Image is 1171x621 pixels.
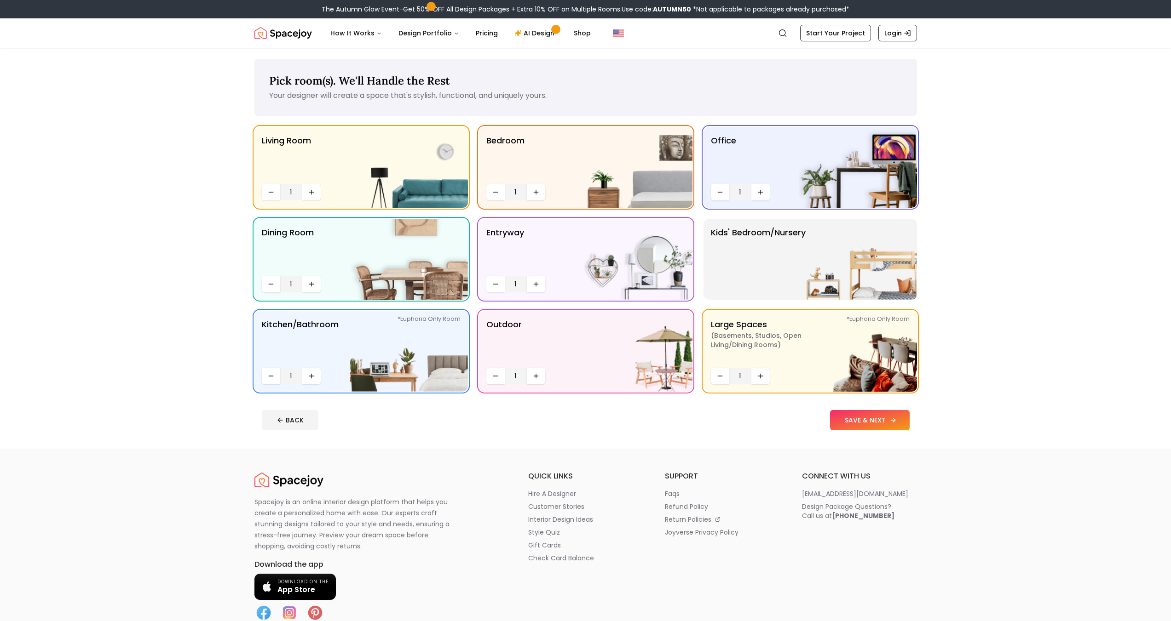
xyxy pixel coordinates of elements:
a: Start Your Project [800,25,871,41]
p: check card balance [528,553,594,563]
img: entryway [575,219,692,300]
p: Kitchen/Bathroom [262,318,339,364]
button: Increase quantity [751,368,770,384]
a: Spacejoy [254,471,323,489]
a: joyverse privacy policy [665,528,780,537]
p: Bedroom [486,134,525,180]
a: Pricing [468,24,505,42]
a: Design Package Questions?Call us at[PHONE_NUMBER] [802,502,917,520]
button: Decrease quantity [262,276,280,292]
h6: connect with us [802,471,917,482]
h6: Download the app [254,559,506,570]
p: style quiz [528,528,560,537]
button: Decrease quantity [486,276,505,292]
button: Increase quantity [751,184,770,200]
p: Office [711,134,736,180]
button: Increase quantity [302,184,321,200]
p: hire a designer [528,489,576,498]
span: 1 [284,370,299,382]
p: Spacejoy is an online interior design platform that helps you create a personalized home with eas... [254,496,461,552]
p: Outdoor [486,318,522,364]
nav: Main [323,24,598,42]
p: customer stories [528,502,584,511]
span: 1 [284,187,299,198]
span: 1 [284,279,299,290]
p: Kids' Bedroom/Nursery [711,226,806,292]
a: Shop [566,24,598,42]
p: entryway [486,226,524,272]
p: Your designer will create a space that's stylish, functional, and uniquely yours. [269,90,902,101]
a: Download on the App Store [254,574,336,600]
button: Increase quantity [527,368,545,384]
a: AI Design [507,24,565,42]
span: ( Basements, Studios, Open living/dining rooms ) [711,331,826,349]
button: Decrease quantity [711,184,729,200]
button: Increase quantity [527,276,545,292]
button: Design Portfolio [391,24,467,42]
a: refund policy [665,502,780,511]
nav: Global [254,18,917,48]
p: joyverse privacy policy [665,528,738,537]
a: interior design ideas [528,515,643,524]
a: hire a designer [528,489,643,498]
b: [PHONE_NUMBER] [832,511,894,520]
span: 1 [508,370,523,382]
div: Design Package Questions? Call us at [802,502,894,520]
a: gift cards [528,541,643,550]
a: style quiz [528,528,643,537]
span: App Store [277,585,329,594]
button: Increase quantity [527,184,545,200]
button: Decrease quantity [486,184,505,200]
img: Outdoor [575,311,692,392]
span: 1 [733,370,748,382]
img: Bedroom [575,127,692,208]
a: check card balance [528,553,643,563]
button: Decrease quantity [262,184,280,200]
span: Download on the [277,579,329,585]
div: The Autumn Glow Event-Get 50% OFF All Design Packages + Extra 10% OFF on Multiple Rooms. [322,5,849,14]
a: return policies [665,515,780,524]
button: Decrease quantity [486,368,505,384]
p: refund policy [665,502,708,511]
p: faqs [665,489,680,498]
button: SAVE & NEXT [830,410,910,430]
span: *Not applicable to packages already purchased* [691,5,849,14]
img: Living Room [350,127,468,208]
button: Increase quantity [302,368,321,384]
button: Decrease quantity [711,368,729,384]
p: Dining Room [262,226,314,272]
p: interior design ideas [528,515,593,524]
b: AUTUMN50 [653,5,691,14]
h6: quick links [528,471,643,482]
button: BACK [262,410,318,430]
a: Login [878,25,917,41]
img: Spacejoy Logo [254,24,312,42]
img: United States [613,28,624,39]
button: Increase quantity [302,276,321,292]
img: Large Spaces *Euphoria Only [799,311,917,392]
a: Spacejoy [254,24,312,42]
span: Pick room(s). We'll Handle the Rest [269,74,450,88]
p: return policies [665,515,711,524]
span: 1 [508,279,523,290]
img: Spacejoy Logo [254,471,323,489]
p: Living Room [262,134,311,180]
span: 1 [508,187,523,198]
img: Dining Room [350,219,468,300]
a: customer stories [528,502,643,511]
img: Kids' Bedroom/Nursery [799,219,917,300]
img: Office [799,127,917,208]
button: How It Works [323,24,389,42]
p: [EMAIL_ADDRESS][DOMAIN_NAME] [802,489,908,498]
img: Kitchen/Bathroom *Euphoria Only [350,311,468,392]
span: 1 [733,187,748,198]
h6: support [665,471,780,482]
button: Decrease quantity [262,368,280,384]
p: gift cards [528,541,561,550]
a: faqs [665,489,780,498]
img: Apple logo [262,581,272,592]
p: Large Spaces [711,318,826,364]
a: [EMAIL_ADDRESS][DOMAIN_NAME] [802,489,917,498]
span: Use code: [622,5,691,14]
